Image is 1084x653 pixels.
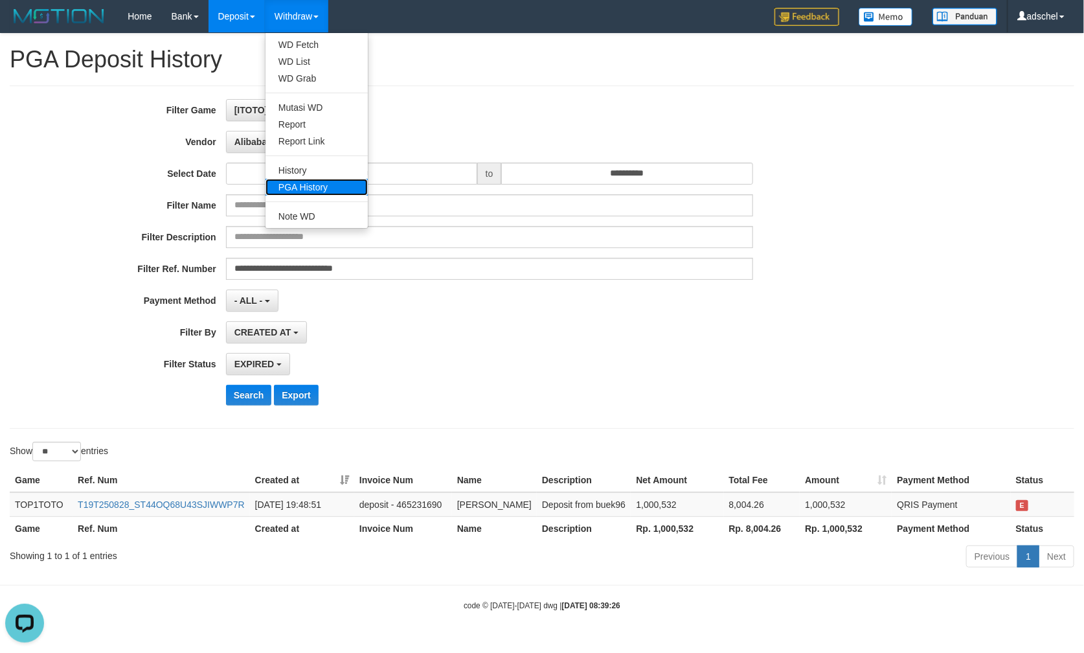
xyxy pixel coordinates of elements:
td: Deposit from buek96 [537,492,631,517]
th: Rp. 1,000,532 [631,516,723,540]
th: Created at [250,516,354,540]
th: Description [537,516,631,540]
a: WD Grab [265,70,368,87]
img: Button%20Memo.svg [859,8,913,26]
button: Alibaba [226,131,283,153]
img: MOTION_logo.png [10,6,108,26]
h1: PGA Deposit History [10,47,1074,73]
th: Payment Method [892,516,1010,540]
a: Note WD [265,208,368,225]
th: Name [452,516,537,540]
img: panduan.png [932,8,997,25]
td: [PERSON_NAME] [452,492,537,517]
th: Description [537,468,631,492]
button: Open LiveChat chat widget [5,5,44,44]
label: Show entries [10,442,108,461]
th: Created at: activate to sort column ascending [250,468,354,492]
span: EXPIRED [234,359,274,369]
button: Search [226,385,272,406]
th: Net Amount [631,468,723,492]
a: Report Link [265,133,368,150]
button: EXPIRED [226,353,290,375]
img: Feedback.jpg [774,8,839,26]
a: Report [265,116,368,133]
a: T19T250828_ST44OQ68U43SJIWWP7R [78,499,245,510]
th: Game [10,516,73,540]
select: Showentries [32,442,81,461]
td: deposit - 465231690 [354,492,452,517]
a: WD List [265,53,368,70]
th: Invoice Num [354,516,452,540]
button: Export [274,385,318,406]
th: Status [1011,516,1074,540]
th: Game [10,468,73,492]
button: [ITOTO] TOP1TOTO [226,99,335,121]
th: Total Fee [724,468,800,492]
a: PGA History [265,179,368,196]
button: - ALL - [226,290,278,312]
th: Ref. Num [73,468,250,492]
th: Invoice Num [354,468,452,492]
th: Payment Method [892,468,1010,492]
th: Ref. Num [73,516,250,540]
span: Alibaba [234,137,267,147]
span: to [477,163,502,185]
td: TOP1TOTO [10,492,73,517]
a: 1 [1017,545,1039,567]
a: Next [1039,545,1074,567]
span: CREATED AT [234,327,291,338]
button: CREATED AT [226,321,308,343]
a: WD Fetch [265,36,368,53]
th: Status [1011,468,1074,492]
th: Amount: activate to sort column ascending [800,468,892,492]
th: Rp. 8,004.26 [724,516,800,540]
td: 1,000,532 [800,492,892,517]
td: 1,000,532 [631,492,723,517]
div: Showing 1 to 1 of 1 entries [10,544,442,562]
a: History [265,162,368,179]
span: EXPIRED [1016,500,1029,511]
td: 8,004.26 [724,492,800,517]
td: [DATE] 19:48:51 [250,492,354,517]
span: [ITOTO] TOP1TOTO [234,105,319,115]
td: QRIS Payment [892,492,1010,517]
strong: [DATE] 08:39:26 [562,601,620,610]
a: Mutasi WD [265,99,368,116]
span: - ALL - [234,295,263,306]
th: Rp. 1,000,532 [800,516,892,540]
a: Previous [966,545,1018,567]
th: Name [452,468,537,492]
small: code © [DATE]-[DATE] dwg | [464,601,620,610]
